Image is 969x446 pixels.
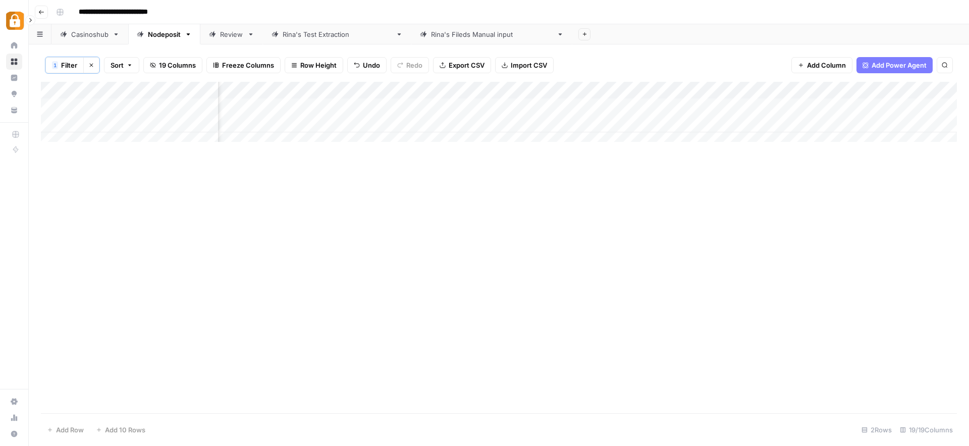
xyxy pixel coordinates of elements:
div: Review [220,29,243,39]
button: Add 10 Rows [90,422,151,438]
a: [PERSON_NAME]'s Test Extraction [263,24,411,44]
div: Casinoshub [71,29,109,39]
div: 19/19 Columns [896,422,957,438]
a: Nodeposit [128,24,200,44]
a: [PERSON_NAME]'s Fileds Manual input [411,24,572,44]
span: 1 [53,61,57,69]
span: Add Row [56,425,84,435]
span: Sort [111,60,124,70]
button: Workspace: Adzz [6,8,22,33]
button: Sort [104,57,139,73]
span: Add 10 Rows [105,425,145,435]
a: Home [6,37,22,54]
span: Freeze Columns [222,60,274,70]
button: Freeze Columns [206,57,281,73]
span: Import CSV [511,60,547,70]
button: Add Column [791,57,852,73]
button: Add Row [41,422,90,438]
button: Undo [347,57,387,73]
span: Undo [363,60,380,70]
span: Add Power Agent [872,60,927,70]
div: Nodeposit [148,29,181,39]
div: 1 [52,61,58,69]
span: 19 Columns [159,60,196,70]
a: Casinoshub [51,24,128,44]
a: Insights [6,70,22,86]
button: Import CSV [495,57,554,73]
a: Review [200,24,263,44]
button: 1Filter [45,57,83,73]
span: Row Height [300,60,337,70]
button: 19 Columns [143,57,202,73]
a: Usage [6,410,22,426]
div: [PERSON_NAME]'s Test Extraction [283,29,392,39]
button: Add Power Agent [856,57,933,73]
button: Row Height [285,57,343,73]
div: [PERSON_NAME]'s Fileds Manual input [431,29,553,39]
span: Export CSV [449,60,484,70]
button: Export CSV [433,57,491,73]
button: Help + Support [6,426,22,442]
a: Opportunities [6,86,22,102]
div: 2 Rows [857,422,896,438]
span: Redo [406,60,422,70]
button: Redo [391,57,429,73]
img: Adzz Logo [6,12,24,30]
a: Your Data [6,102,22,118]
span: Add Column [807,60,846,70]
span: Filter [61,60,77,70]
a: Browse [6,54,22,70]
a: Settings [6,393,22,410]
